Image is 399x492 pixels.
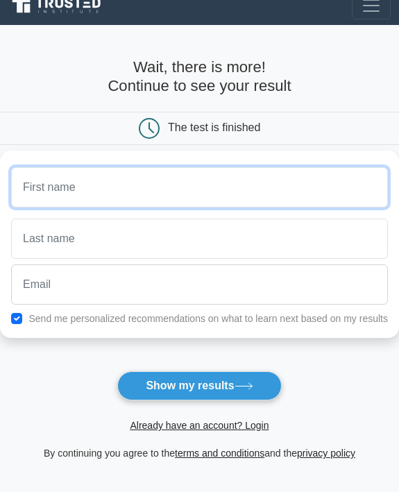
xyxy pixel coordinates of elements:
a: terms and conditions [175,448,264,459]
a: privacy policy [297,448,355,459]
input: Last name [11,219,388,259]
input: First name [11,167,388,207]
a: Already have an account? Login [130,420,269,431]
input: Email [11,264,388,305]
button: Show my results [117,371,281,400]
div: The test is finished [168,121,260,133]
label: Send me personalized recommendations on what to learn next based on my results [28,313,388,324]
